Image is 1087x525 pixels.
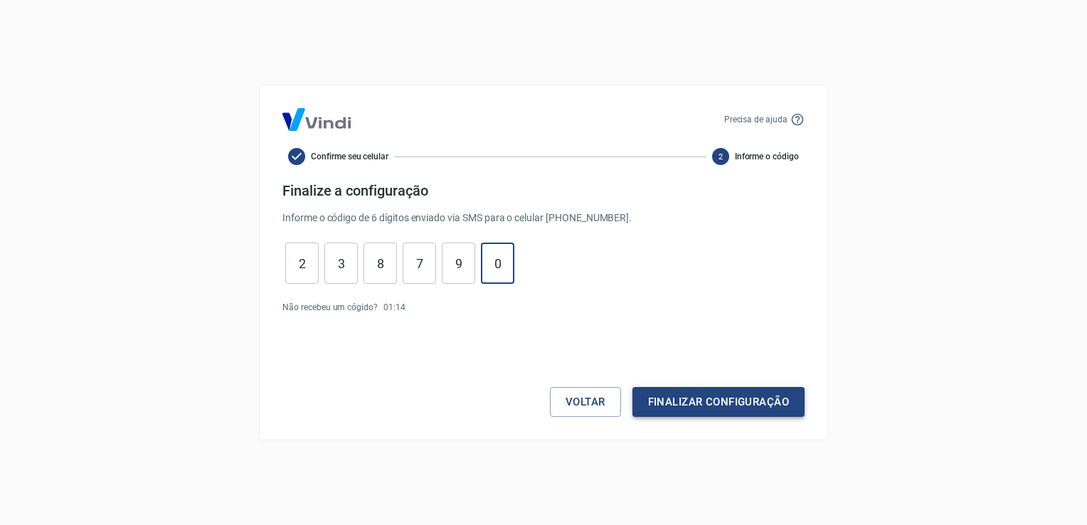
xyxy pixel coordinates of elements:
span: Confirme seu celular [311,150,388,163]
h4: Finalize a configuração [282,182,805,199]
text: 2 [719,152,723,161]
img: Logo Vind [282,108,351,131]
p: Precisa de ajuda [724,113,788,126]
span: Informe o código [735,150,799,163]
p: Informe o código de 6 dígitos enviado via SMS para o celular [PHONE_NUMBER] . [282,211,805,226]
p: 01 : 14 [383,301,405,314]
button: Voltar [550,387,621,417]
button: Finalizar configuração [632,387,805,417]
p: Não recebeu um cógido? [282,301,378,314]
